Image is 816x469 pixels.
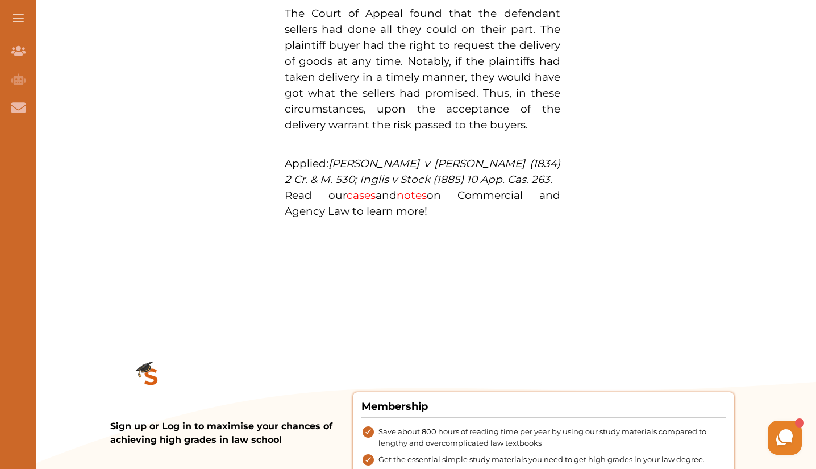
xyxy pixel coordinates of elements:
[378,454,705,466] span: Get the essential simple study materials you need to get high grades in your law degree.
[285,157,560,186] span: Applied:
[347,189,376,202] a: cases
[110,420,353,447] p: Sign up or Log in to maximise your chances of achieving high grades in law school
[285,189,560,218] span: Read our and on Commercial and Agency Law to learn more!
[397,189,427,202] a: notes
[285,7,560,131] span: The Court of Appeal found that the defendant sellers had done all they could on their part. The p...
[378,426,726,449] span: Save about 800 hours of reading time per year by using our study materials compared to lengthy an...
[543,418,805,458] iframe: HelpCrunch
[110,338,192,420] img: study_small.d8df4b06.png
[361,399,726,418] h4: Membership
[285,157,560,186] em: [PERSON_NAME] v [PERSON_NAME] (1834) 2 Cr. & M. 530; Inglis v Stock (1885) 10 App. Cas. 263.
